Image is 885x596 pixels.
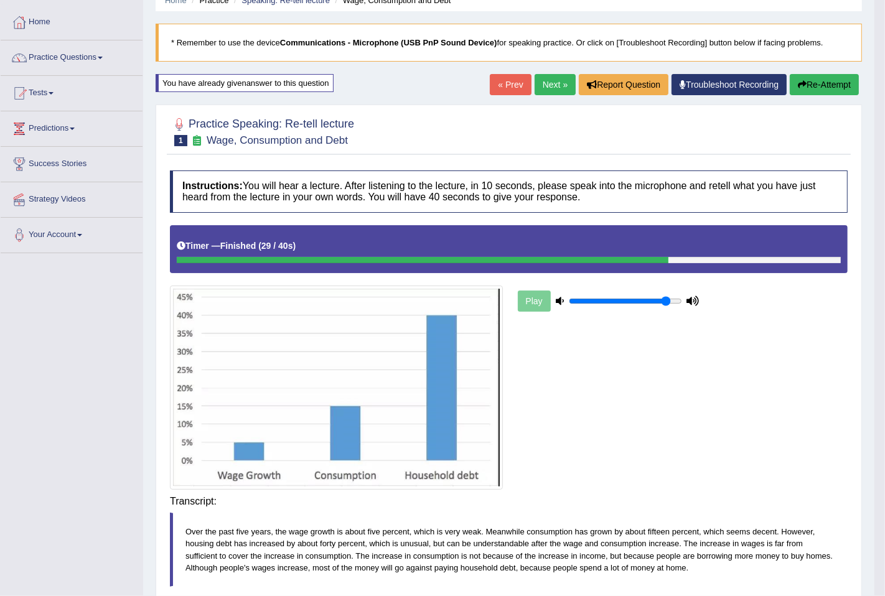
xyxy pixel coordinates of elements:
a: Tests [1,76,143,107]
a: Home [1,5,143,36]
small: Wage, Consumption and Debt [207,134,348,146]
blockquote: * Remember to use the device for speaking practice. Or click on [Troubleshoot Recording] button b... [156,24,862,62]
span: 1 [174,135,187,146]
h4: Transcript: [170,496,848,507]
b: ) [293,241,296,251]
b: Instructions: [182,180,243,191]
button: Re-Attempt [790,74,859,95]
a: Your Account [1,218,143,249]
a: Strategy Videos [1,182,143,213]
b: 29 / 40s [261,241,293,251]
a: Predictions [1,111,143,142]
a: Practice Questions [1,40,143,72]
a: Next » [535,74,576,95]
a: Troubleshoot Recording [672,74,787,95]
b: Communications - Microphone (USB PnP Sound Device) [280,38,497,47]
h5: Timer — [177,241,296,251]
blockquote: Over the past five years, the wage growth is about five percent, which is very weak. Meanwhile co... [170,513,848,586]
a: « Prev [490,74,531,95]
b: Finished [220,241,256,251]
button: Report Question [579,74,668,95]
a: Success Stories [1,147,143,178]
h4: You will hear a lecture. After listening to the lecture, in 10 seconds, please speak into the mic... [170,170,848,212]
h2: Practice Speaking: Re-tell lecture [170,115,354,146]
b: ( [258,241,261,251]
small: Exam occurring question [190,135,204,147]
div: You have already given answer to this question [156,74,334,92]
